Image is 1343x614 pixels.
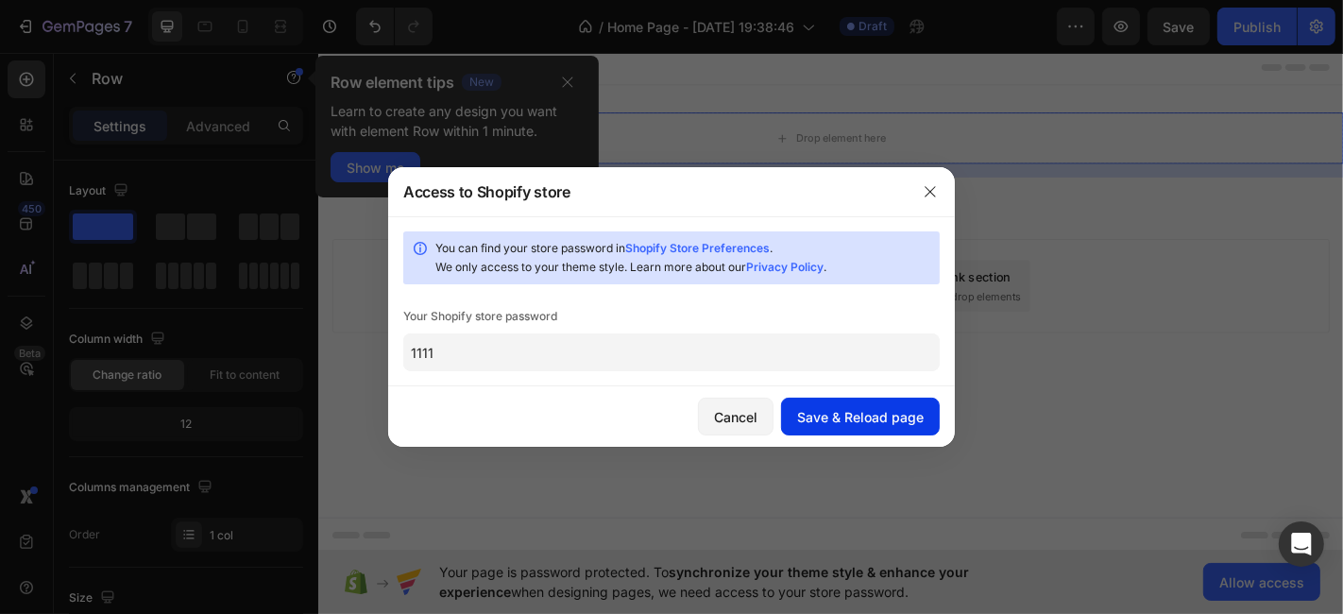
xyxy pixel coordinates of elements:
span: then drag & drop elements [636,264,776,281]
a: Privacy Policy [746,260,824,274]
div: Cancel [714,407,757,427]
div: Generate layout [512,241,611,261]
a: Shopify Store Preferences [625,241,770,255]
span: from URL or image [509,264,610,281]
div: Access to Shopify store [403,180,570,203]
div: Open Intercom Messenger [1279,521,1324,567]
div: Row [24,43,55,60]
div: Your Shopify store password [403,307,940,326]
div: Drop element here [528,90,628,105]
div: Save & Reload page [797,407,924,427]
div: You can find your store password in . We only access to your theme style. Learn more about our . [435,239,932,277]
span: inspired by CRO experts [354,264,484,281]
input: Enter password [403,333,940,371]
div: Choose templates [364,241,478,261]
span: Add section [522,198,612,218]
button: Cancel [698,398,773,435]
button: Save & Reload page [781,398,940,435]
div: Add blank section [650,241,765,261]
